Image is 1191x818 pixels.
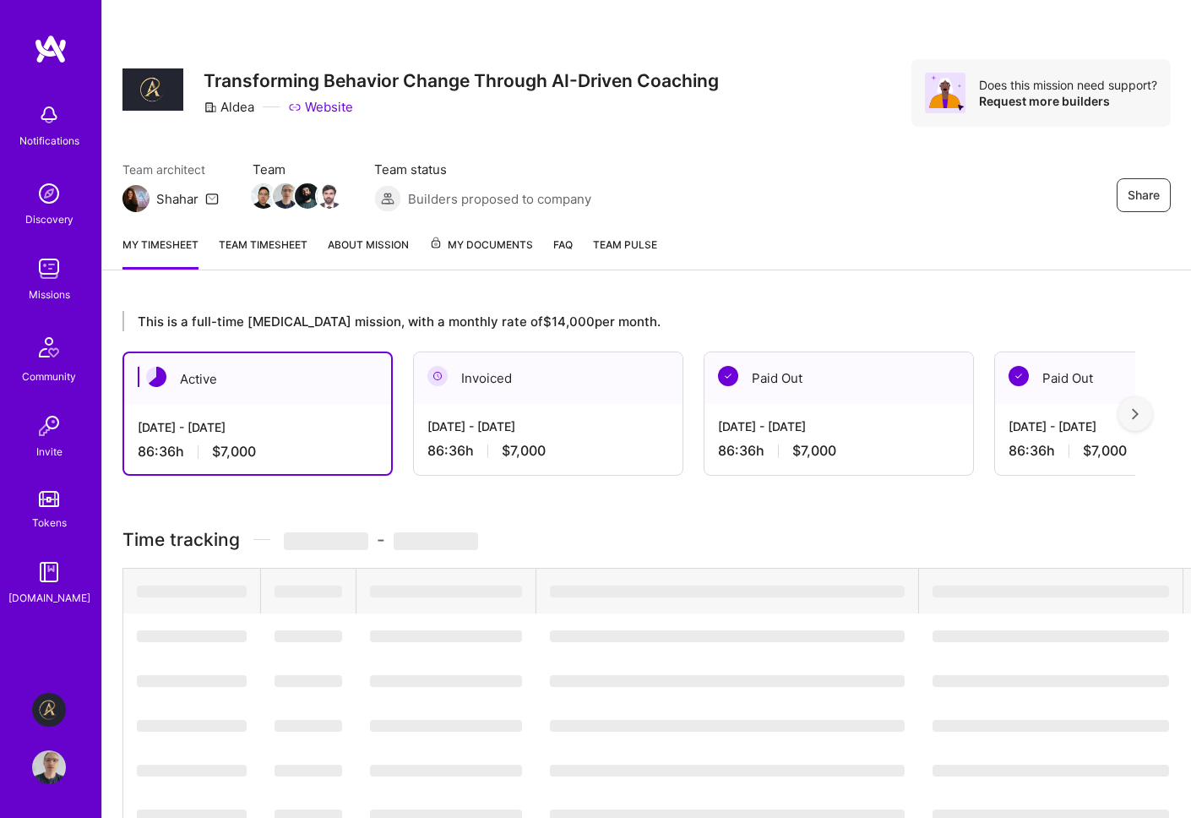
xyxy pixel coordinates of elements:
[550,630,905,642] span: ‌
[275,586,342,597] span: ‌
[32,252,66,286] img: teamwork
[593,236,657,270] a: Team Pulse
[8,589,90,607] div: [DOMAIN_NAME]
[275,630,342,642] span: ‌
[593,238,657,251] span: Team Pulse
[370,675,522,687] span: ‌
[553,236,573,270] a: FAQ
[275,720,342,732] span: ‌
[370,765,522,777] span: ‌
[122,236,198,270] a: My timesheet
[34,34,68,64] img: logo
[156,190,198,208] div: Shahar
[204,70,719,91] h3: Transforming Behavior Change Through AI-Driven Coaching
[124,353,391,405] div: Active
[205,192,219,205] i: icon Mail
[32,514,67,532] div: Tokens
[1083,442,1127,460] span: $7,000
[718,366,738,386] img: Paid Out
[933,720,1169,732] span: ‌
[1132,408,1139,420] img: right
[253,182,275,210] a: Team Member Avatar
[408,190,591,208] span: Builders proposed to company
[429,236,533,270] a: My Documents
[122,529,1171,550] h3: Time tracking
[933,630,1169,642] span: ‌
[19,132,79,150] div: Notifications
[550,675,905,687] span: ‌
[1117,178,1171,212] button: Share
[137,720,247,732] span: ‌
[28,750,70,784] a: User Avatar
[295,183,320,209] img: Team Member Avatar
[32,693,66,727] img: Aldea: Transforming Behavior Change Through AI-Driven Coaching
[32,750,66,784] img: User Avatar
[22,368,76,385] div: Community
[137,630,247,642] span: ‌
[284,532,368,550] span: ‌
[36,443,63,461] div: Invite
[704,352,973,404] div: Paid Out
[1009,366,1029,386] img: Paid Out
[296,182,318,210] a: Team Member Avatar
[550,765,905,777] span: ‌
[146,367,166,387] img: Active
[429,236,533,254] span: My Documents
[933,675,1169,687] span: ‌
[284,529,478,550] span: -
[29,286,70,303] div: Missions
[32,409,66,443] img: Invite
[32,555,66,589] img: guide book
[370,586,522,597] span: ‌
[137,675,247,687] span: ‌
[979,77,1157,93] div: Does this mission need support?
[1128,187,1160,204] span: Share
[29,327,69,368] img: Community
[288,98,353,116] a: Website
[122,68,183,112] img: Company Logo
[253,161,340,178] span: Team
[275,675,342,687] span: ‌
[550,720,905,732] span: ‌
[275,765,342,777] span: ‌
[718,417,960,435] div: [DATE] - [DATE]
[28,693,70,727] a: Aldea: Transforming Behavior Change Through AI-Driven Coaching
[979,93,1157,109] div: Request more builders
[212,443,256,461] span: $7,000
[32,177,66,210] img: discovery
[137,765,247,777] span: ‌
[427,366,448,386] img: Invoiced
[204,101,217,114] i: icon CompanyGray
[137,586,247,597] span: ‌
[427,442,669,460] div: 86:36 h
[251,183,276,209] img: Team Member Avatar
[328,236,409,270] a: About Mission
[374,161,591,178] span: Team status
[122,161,219,178] span: Team architect
[427,417,669,435] div: [DATE] - [DATE]
[792,442,836,460] span: $7,000
[550,586,905,597] span: ‌
[273,183,298,209] img: Team Member Avatar
[122,185,150,212] img: Team Architect
[414,352,683,404] div: Invoiced
[39,491,59,507] img: tokens
[370,720,522,732] span: ‌
[374,185,401,212] img: Builders proposed to company
[219,236,307,270] a: Team timesheet
[718,442,960,460] div: 86:36 h
[318,182,340,210] a: Team Member Avatar
[138,443,378,461] div: 86:36 h
[933,586,1169,597] span: ‌
[502,442,546,460] span: $7,000
[925,73,965,113] img: Avatar
[25,210,73,228] div: Discovery
[317,183,342,209] img: Team Member Avatar
[370,630,522,642] span: ‌
[204,98,254,116] div: Aldea
[933,765,1169,777] span: ‌
[138,418,378,436] div: [DATE] - [DATE]
[122,311,1135,331] div: This is a full-time [MEDICAL_DATA] mission, with a monthly rate of $14,000 per month.
[32,98,66,132] img: bell
[394,532,478,550] span: ‌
